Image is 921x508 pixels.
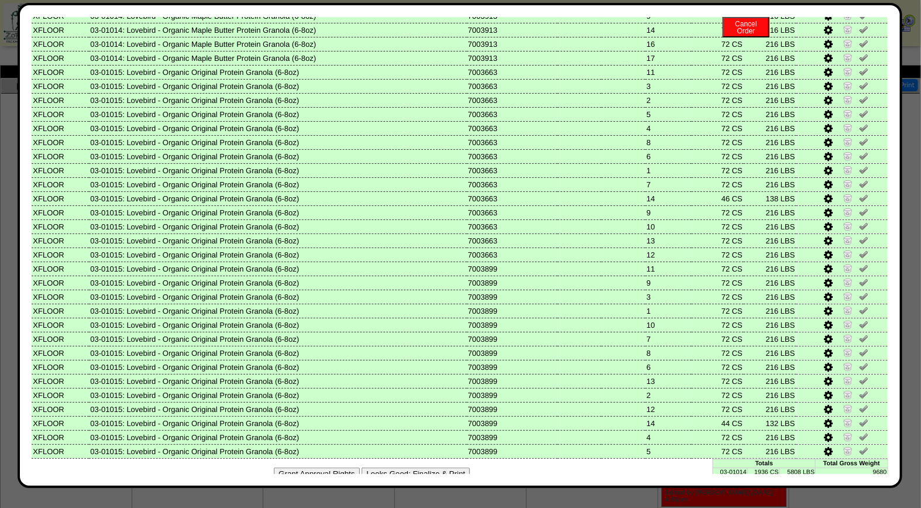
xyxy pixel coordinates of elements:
img: Zero Item and Verify [843,432,853,441]
td: 72 CS [692,444,744,458]
td: XFLOOR [32,121,89,135]
td: 03-01015: Lovebird - Organic Original Protein Granola (6-8oz) [89,107,466,121]
td: 5 [645,107,691,121]
td: 7003899 [467,290,558,304]
td: Totals [713,459,816,468]
td: 9 [645,276,691,290]
td: 7003913 [467,23,558,37]
td: XFLOOR [32,318,89,332]
td: 11 [645,65,691,79]
button: Grant Approval Rights [274,468,359,480]
td: XFLOOR [32,191,89,205]
td: 03-01015: Lovebird - Organic Original Protein Granola (6-8oz) [89,135,466,149]
td: 216 LBS [744,332,796,346]
td: 72 CS [692,388,744,402]
td: 7003899 [467,332,558,346]
img: Zero Item and Verify [843,249,853,259]
td: 8 [645,346,691,360]
td: 216 LBS [744,79,796,93]
td: 216 LBS [744,276,796,290]
td: 138 LBS [744,191,796,205]
td: 03-01015: Lovebird - Organic Original Protein Granola (6-8oz) [89,93,466,107]
td: 7003663 [467,79,558,93]
td: 7003899 [467,262,558,276]
td: 72 CS [692,107,744,121]
td: 7003899 [467,444,558,458]
td: 9 [645,205,691,219]
td: 72 CS [692,430,744,444]
td: 13 [645,374,691,388]
td: 216 LBS [744,318,796,332]
img: Un-Verify Pick [859,39,868,48]
img: Un-Verify Pick [859,306,868,315]
td: 10 [645,318,691,332]
td: 03-01015: Lovebird - Organic Original Protein Granola (6-8oz) [89,149,466,163]
td: 7003899 [467,276,558,290]
td: 7003663 [467,248,558,262]
img: Un-Verify Pick [859,320,868,329]
td: XFLOOR [32,332,89,346]
td: 03-01015: Lovebird - Organic Original Protein Granola (6-8oz) [89,177,466,191]
img: Zero Item and Verify [843,235,853,245]
td: 03-01014: Lovebird - Organic Maple Butter Protein Granola (6-8oz) [89,23,466,37]
td: 03-01014: Lovebird - Organic Maple Butter Protein Granola (6-8oz) [89,37,466,51]
img: Zero Item and Verify [843,95,853,104]
td: XFLOOR [32,276,89,290]
img: Zero Item and Verify [843,109,853,118]
td: 03-01015: Lovebird - Organic Original Protein Granola (6-8oz) [89,416,466,430]
td: 7003899 [467,346,558,360]
img: Zero Item and Verify [843,137,853,146]
td: XFLOOR [32,51,89,65]
td: 7003663 [467,163,558,177]
td: 7003663 [467,219,558,234]
img: Zero Item and Verify [843,165,853,174]
td: 216 LBS [744,205,796,219]
td: XFLOOR [32,248,89,262]
td: 216 LBS [744,219,796,234]
img: Zero Item and Verify [843,277,853,287]
td: XFLOOR [32,37,89,51]
img: Zero Item and Verify [843,263,853,273]
td: 7003663 [467,135,558,149]
td: 03-01015: Lovebird - Organic Original Protein Granola (6-8oz) [89,205,466,219]
img: Un-Verify Pick [859,432,868,441]
img: Un-Verify Pick [859,25,868,34]
td: 216 LBS [744,107,796,121]
img: Zero Item and Verify [843,39,853,48]
td: 03-01015: Lovebird - Organic Original Protein Granola (6-8oz) [89,318,466,332]
td: XFLOOR [32,65,89,79]
td: 7003663 [467,177,558,191]
td: 72 CS [692,234,744,248]
td: 7003663 [467,93,558,107]
td: XFLOOR [32,444,89,458]
td: 72 CS [692,290,744,304]
td: 6 [645,149,691,163]
td: 7 [645,332,691,346]
td: 7003899 [467,388,558,402]
td: 03-01015: Lovebird - Organic Original Protein Granola (6-8oz) [89,360,466,374]
img: Un-Verify Pick [859,277,868,287]
img: Un-Verify Pick [859,362,868,371]
td: 72 CS [692,304,744,318]
td: 72 CS [692,346,744,360]
td: 3 [645,290,691,304]
img: Zero Item and Verify [843,81,853,90]
td: 216 LBS [744,444,796,458]
td: 4 [645,430,691,444]
img: Un-Verify Pick [859,404,868,413]
td: 17 [645,51,691,65]
img: Un-Verify Pick [859,67,868,76]
td: 12 [645,402,691,416]
td: 7003663 [467,191,558,205]
img: Un-Verify Pick [859,263,868,273]
td: 03-01015: Lovebird - Organic Original Protein Granola (6-8oz) [89,191,466,205]
td: 7003899 [467,360,558,374]
td: 216 LBS [744,430,796,444]
td: 72 CS [692,276,744,290]
td: 216 LBS [744,346,796,360]
td: 03-01015: Lovebird - Organic Original Protein Granola (6-8oz) [89,234,466,248]
td: XFLOOR [32,107,89,121]
td: 216 LBS [744,374,796,388]
button: CancelOrder [723,17,769,37]
img: Un-Verify Pick [859,390,868,399]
